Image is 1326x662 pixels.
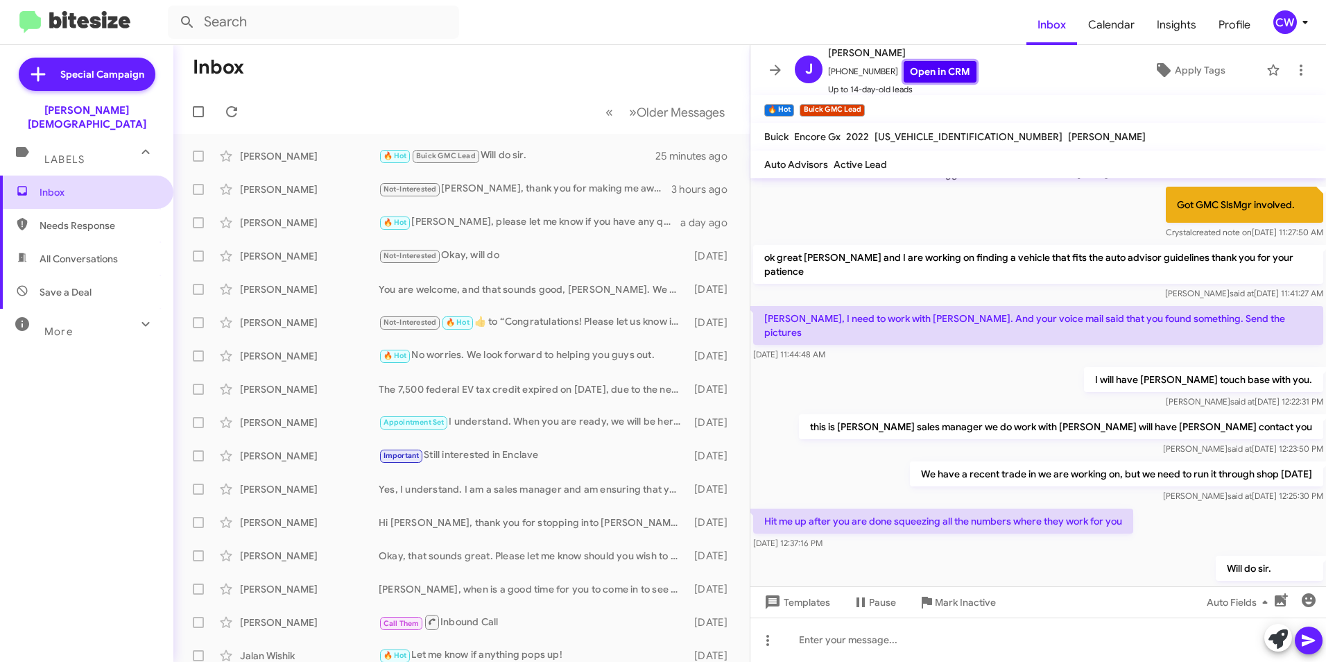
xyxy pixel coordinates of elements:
[688,282,739,296] div: [DATE]
[688,516,739,529] div: [DATE]
[1026,5,1077,45] a: Inbox
[379,448,688,464] div: Still interested in Enclave
[910,461,1323,486] p: We have a recent trade in we are working on, but we need to run it through shop [DATE]
[799,414,1323,439] p: this is [PERSON_NAME] sales manager we do work with [PERSON_NAME] will have [PERSON_NAME] contact...
[379,248,688,264] div: Okay, will do
[240,149,379,163] div: [PERSON_NAME]
[688,316,739,330] div: [DATE]
[846,130,869,143] span: 2022
[904,61,976,83] a: Open in CRM
[240,183,379,196] div: [PERSON_NAME]
[688,582,739,596] div: [DATE]
[1230,396,1255,407] span: said at
[379,181,671,197] div: [PERSON_NAME], thank you for making me aware of your interest in the 2025 Ram Big Horn. [PERSON_N...
[384,351,407,360] span: 🔥 Hot
[841,590,907,615] button: Pause
[384,619,420,628] span: Call Them
[688,616,739,629] div: [DATE]
[753,538,823,548] span: [DATE] 12:37:16 PM
[875,130,1062,143] span: [US_VEHICLE_IDENTIFICATION_NUMBER]
[834,158,887,171] span: Active Lead
[1163,491,1323,501] span: [PERSON_NAME] [DATE] 12:25:30 PM
[621,98,733,126] button: Next
[1192,227,1252,237] span: created note on
[764,104,794,117] small: 🔥 Hot
[384,218,407,227] span: 🔥 Hot
[1146,5,1207,45] a: Insights
[379,414,688,430] div: I understand. When you are ready, we will be here to assist you.
[1207,5,1262,45] a: Profile
[1207,590,1273,615] span: Auto Fields
[800,104,864,117] small: Buick GMC Lead
[379,314,688,330] div: ​👍​ to “ Congratulations! Please let us know if there is anything that we can do to help with in ...
[764,158,828,171] span: Auto Advisors
[605,103,613,121] span: «
[1230,288,1254,298] span: said at
[240,582,379,596] div: [PERSON_NAME]
[805,58,813,80] span: J
[240,316,379,330] div: [PERSON_NAME]
[1077,5,1146,45] a: Calendar
[637,105,725,120] span: Older Messages
[240,482,379,496] div: [PERSON_NAME]
[379,148,655,164] div: Will do sir.
[384,151,407,160] span: 🔥 Hot
[629,103,637,121] span: »
[1175,58,1225,83] span: Apply Tags
[753,245,1323,284] p: ok great [PERSON_NAME] and I are working on finding a vehicle that fits the auto advisor guidelin...
[597,98,621,126] button: Previous
[40,285,92,299] span: Save a Deal
[240,249,379,263] div: [PERSON_NAME]
[688,382,739,396] div: [DATE]
[688,482,739,496] div: [DATE]
[1228,491,1252,501] span: said at
[240,382,379,396] div: [PERSON_NAME]
[168,6,459,39] input: Search
[688,416,739,430] div: [DATE]
[869,590,896,615] span: Pause
[379,549,688,563] div: Okay, that sounds great. Please let me know should you wish to come in and take a look in person ...
[680,216,739,230] div: a day ago
[1196,590,1284,615] button: Auto Fields
[1228,443,1252,454] span: said at
[1273,10,1297,34] div: CW
[384,251,437,260] span: Not-Interested
[1216,585,1323,595] span: Rami [DATE] 1:38:12 PM
[379,613,688,631] div: Inbound Call
[379,482,688,496] div: Yes, I understand. I am a sales manager and am ensuring that you have the information needed to m...
[655,149,739,163] div: 25 minutes ago
[60,67,144,81] span: Special Campaign
[1166,396,1323,407] span: [PERSON_NAME] [DATE] 12:22:31 PM
[44,325,73,338] span: More
[750,590,841,615] button: Templates
[379,516,688,529] div: Hi [PERSON_NAME], thank you for stopping into [PERSON_NAME] on 54. We have an extensive amount of...
[688,349,739,363] div: [DATE]
[1234,585,1258,595] span: said at
[384,418,445,427] span: Appointment Set
[379,382,688,396] div: The 7,500 federal EV tax credit expired on [DATE], due to the new legislation into law in [DATE]....
[1165,288,1323,298] span: [PERSON_NAME] [DATE] 11:41:27 AM
[40,252,118,266] span: All Conversations
[44,153,85,166] span: Labels
[761,590,830,615] span: Templates
[240,616,379,629] div: [PERSON_NAME]
[907,590,1007,615] button: Mark Inactive
[19,58,155,91] a: Special Campaign
[379,214,680,230] div: [PERSON_NAME], please let me know if you have any questions.
[1119,58,1259,83] button: Apply Tags
[1262,10,1311,34] button: CW
[40,185,157,199] span: Inbox
[240,549,379,563] div: [PERSON_NAME]
[384,185,437,194] span: Not-Interested
[935,590,996,615] span: Mark Inactive
[379,348,688,364] div: No worries. We look forward to helping you guys out.
[764,130,789,143] span: Buick
[384,651,407,660] span: 🔥 Hot
[598,98,733,126] nav: Page navigation example
[794,130,841,143] span: Encore Gx
[416,151,476,160] span: Buick GMC Lead
[1166,187,1323,223] p: Got GMC SlsMgr involved.
[240,416,379,430] div: [PERSON_NAME]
